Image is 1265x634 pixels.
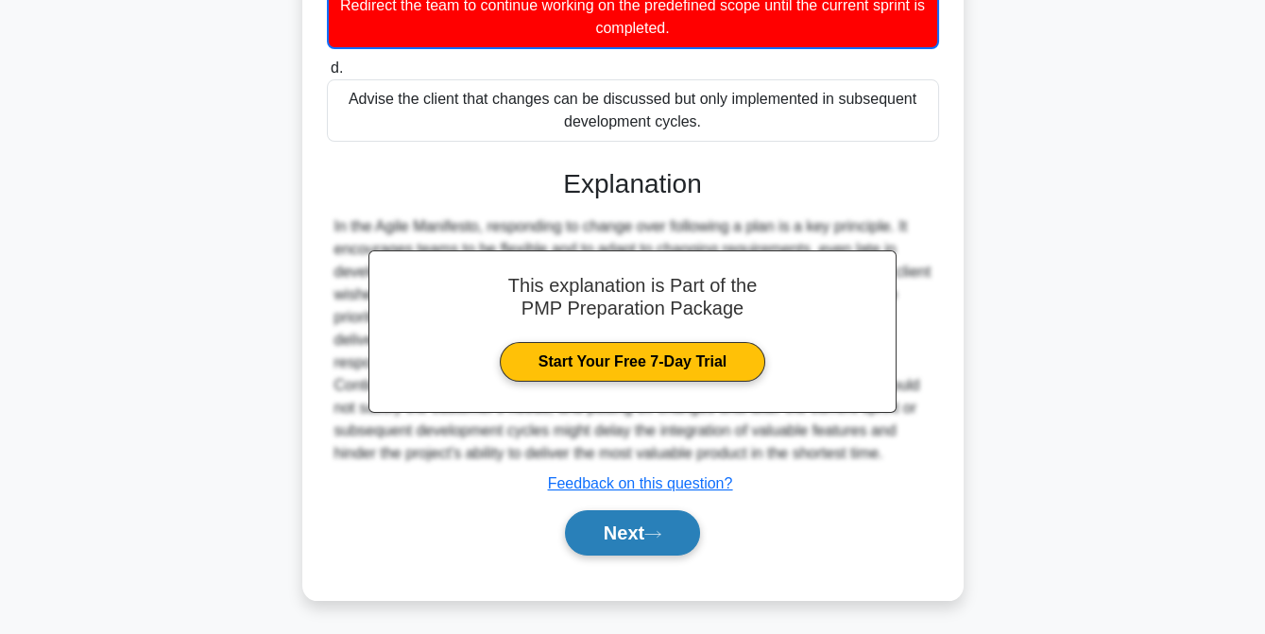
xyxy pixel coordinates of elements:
a: Feedback on this question? [548,475,733,491]
button: Next [565,510,700,556]
span: d. [331,60,343,76]
div: In the Agile Manifesto, responding to change over following a plan is a key principle. It encoura... [334,215,932,465]
h3: Explanation [338,168,928,200]
a: Start Your Free 7-Day Trial [500,342,765,382]
div: Advise the client that changes can be discussed but only implemented in subsequent development cy... [327,79,939,142]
